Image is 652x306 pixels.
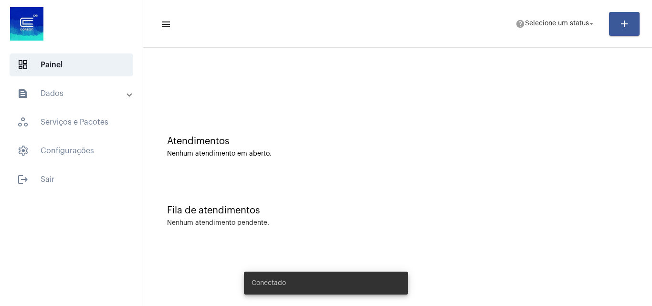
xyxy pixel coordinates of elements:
span: Serviços e Pacotes [10,111,133,134]
div: Atendimentos [167,136,628,147]
span: sidenav icon [17,59,29,71]
button: Selecione um status [510,14,601,33]
div: Nenhum atendimento em aberto. [167,150,628,158]
mat-icon: help [515,19,525,29]
mat-expansion-panel-header: sidenav iconDados [6,82,143,105]
span: sidenav icon [17,145,29,157]
mat-icon: sidenav icon [17,174,29,185]
span: Painel [10,53,133,76]
mat-icon: sidenav icon [17,88,29,99]
mat-panel-title: Dados [17,88,127,99]
mat-icon: arrow_drop_down [587,20,596,28]
div: Fila de atendimentos [167,205,628,216]
span: Conectado [252,278,286,288]
span: sidenav icon [17,116,29,128]
img: d4669ae0-8c07-2337-4f67-34b0df7f5ae4.jpeg [8,5,46,43]
span: Sair [10,168,133,191]
mat-icon: add [619,18,630,30]
span: Selecione um status [525,21,589,27]
span: Configurações [10,139,133,162]
div: Nenhum atendimento pendente. [167,220,269,227]
mat-icon: sidenav icon [160,19,170,30]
